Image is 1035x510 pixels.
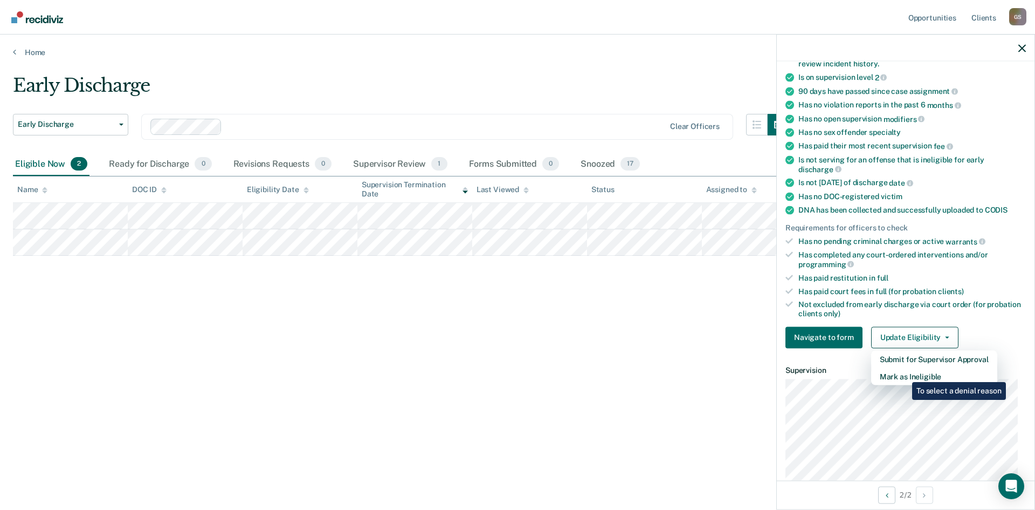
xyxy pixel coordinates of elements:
div: Is on supervision level [798,72,1026,82]
div: Is not [DATE] of discharge [798,178,1026,188]
span: 0 [195,157,211,171]
div: Open Intercom Messenger [998,473,1024,499]
span: Early Discharge [18,120,115,129]
span: months [927,100,961,109]
span: only) [824,309,840,318]
div: Is not serving for an offense that is ineligible for early [798,155,1026,173]
button: Mark as Ineligible [871,368,997,385]
div: Has paid restitution in [798,273,1026,282]
div: Assigned to [706,185,757,194]
div: Has no open supervision [798,114,1026,124]
div: Last Viewed [477,185,529,194]
span: clients) [938,287,964,295]
span: date [889,179,913,187]
div: Supervision Termination Date [362,180,468,199]
span: 2 [875,73,887,81]
div: Has no sex offender [798,128,1026,137]
span: programming [798,260,854,268]
span: 17 [620,157,640,171]
span: specialty [869,128,901,137]
span: discharge [798,165,841,173]
div: G S [1009,8,1026,25]
div: Has paid their most recent supervision [798,141,1026,151]
span: 0 [315,157,332,171]
button: Navigate to form [785,327,862,348]
span: assignment [909,87,958,96]
span: modifiers [884,114,925,123]
button: Previous Opportunity [878,486,895,504]
div: 2 / 2 [777,480,1034,509]
span: 0 [542,157,559,171]
span: 1 [431,157,447,171]
div: DOC ID [132,185,167,194]
button: Update Eligibility [871,327,958,348]
div: Has no DOC-registered [798,192,1026,201]
span: warrants [946,237,985,246]
span: CODIS [985,205,1008,214]
div: Forms Submitted [467,153,562,176]
button: Profile dropdown button [1009,8,1026,25]
div: Has paid court fees in full (for probation [798,287,1026,296]
a: Home [13,47,1022,57]
div: Ready for Discharge [107,153,213,176]
div: Revisions Requests [231,153,334,176]
div: Early Discharge [13,74,789,105]
button: Next Opportunity [916,486,933,504]
div: Supervisor Review [351,153,450,176]
button: Submit for Supervisor Approval [871,350,997,368]
img: Recidiviz [11,11,63,23]
span: 2 [71,157,87,171]
a: Navigate to form link [785,327,867,348]
span: victim [881,192,902,200]
div: DNA has been collected and successfully uploaded to [798,205,1026,214]
div: Snoozed [578,153,642,176]
div: Not excluded from early discharge via court order (for probation clients [798,300,1026,318]
div: 90 days have passed since case [798,86,1026,96]
dt: Supervision [785,365,1026,375]
div: Has no violation reports in the past 6 [798,100,1026,110]
div: Clear officers [670,122,720,131]
div: Requirements for officers to check [785,223,1026,232]
div: Has no pending criminal charges or active [798,236,1026,246]
div: Eligibility Date [247,185,309,194]
div: Eligible Now [13,153,89,176]
div: Name [17,185,47,194]
div: Has completed any court-ordered interventions and/or [798,250,1026,269]
span: fee [934,142,953,151]
div: Status [591,185,615,194]
span: full [877,273,888,282]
